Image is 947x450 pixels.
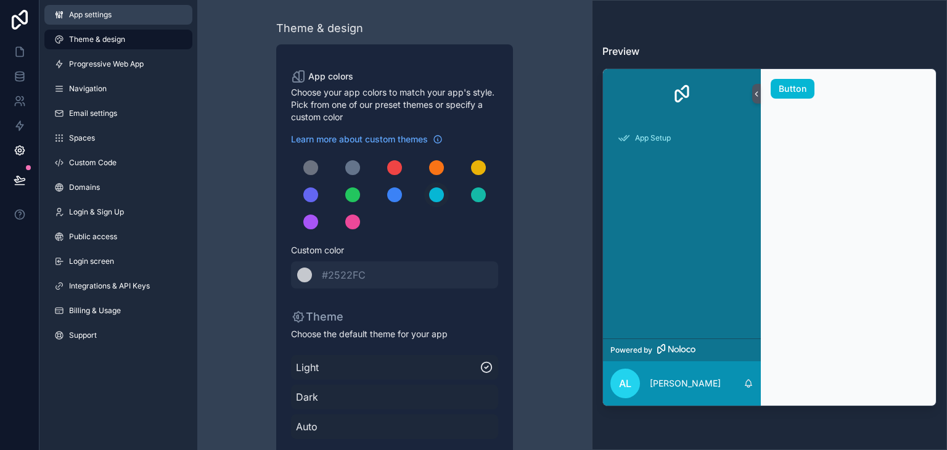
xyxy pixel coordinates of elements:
span: Custom color [291,244,488,256]
a: Progressive Web App [44,54,192,74]
span: Powered by [610,345,652,355]
button: Button [771,79,814,99]
div: scrollable content [603,118,761,338]
a: Support [44,325,192,345]
span: Light [296,360,480,375]
h3: Preview [602,44,937,59]
span: Theme & design [69,35,125,44]
p: [PERSON_NAME] [650,377,721,390]
span: Login & Sign Up [69,207,124,217]
a: Spaces [44,128,192,148]
a: App settings [44,5,192,25]
a: Custom Code [44,153,192,173]
a: Public access [44,227,192,247]
a: Domains [44,178,192,197]
span: Domains [69,182,100,192]
span: App Setup [635,133,671,143]
a: Theme & design [44,30,192,49]
span: Choose the default theme for your app [291,328,498,340]
span: Auto [296,419,493,434]
span: Email settings [69,108,117,118]
p: Theme [291,308,343,325]
span: Login screen [69,256,114,266]
span: Progressive Web App [69,59,144,69]
span: Support [69,330,97,340]
span: App settings [69,10,112,20]
div: Theme & design [276,20,363,37]
a: Email settings [44,104,192,123]
span: Dark [296,390,493,404]
span: Public access [69,232,117,242]
span: Billing & Usage [69,306,121,316]
span: al [619,376,631,391]
img: App logo [672,84,692,104]
a: Powered by [603,338,761,361]
span: Custom Code [69,158,117,168]
a: Login screen [44,252,192,271]
span: Learn more about custom themes [291,133,428,145]
span: Integrations & API Keys [69,281,150,291]
span: #2522FC [322,269,366,281]
a: Login & Sign Up [44,202,192,222]
a: Billing & Usage [44,301,192,321]
span: Choose your app colors to match your app's style. Pick from one of our preset themes or specify a... [291,86,498,123]
span: Spaces [69,133,95,143]
a: Learn more about custom themes [291,133,443,145]
a: App Setup [610,127,753,149]
a: Integrations & API Keys [44,276,192,296]
a: Navigation [44,79,192,99]
span: App colors [308,70,353,83]
span: Navigation [69,84,107,94]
